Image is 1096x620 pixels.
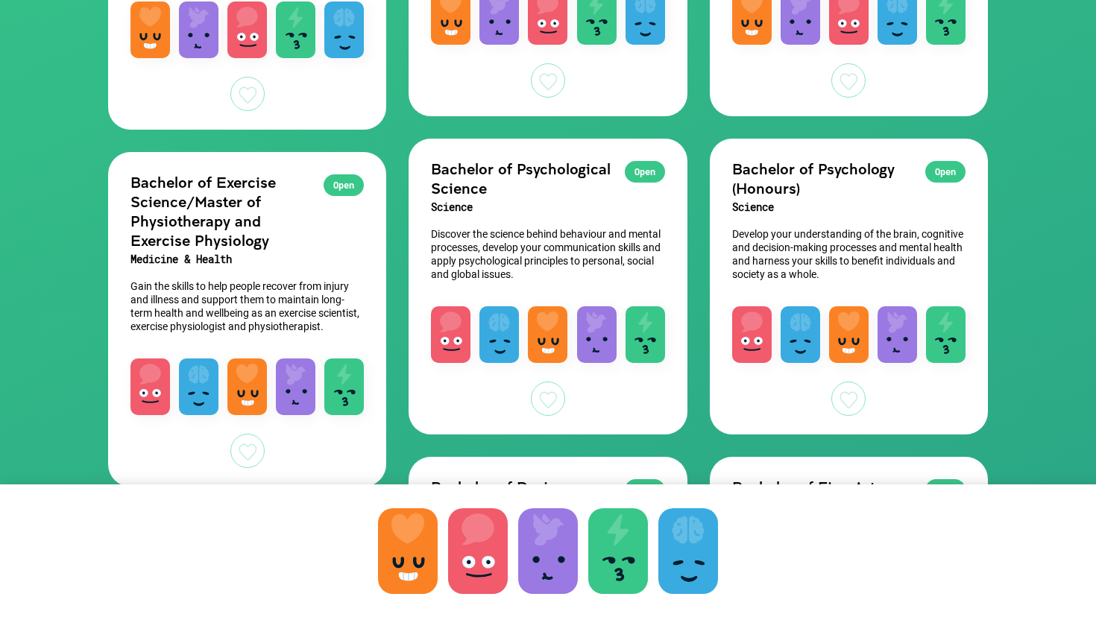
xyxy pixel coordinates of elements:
h2: Bachelor of Design [431,477,664,496]
a: OpenBachelor of Exercise Science/Master of Physiotherapy and Exercise PhysiologyMedicine & Health... [108,152,386,487]
p: Gain the skills to help people recover from injury and illness and support them to maintain long-... [130,279,364,333]
h3: Science [431,197,664,217]
h3: Medicine & Health [130,250,364,269]
h3: Science [732,197,966,217]
div: Open [625,479,665,501]
h2: Bachelor of Psychology (Honours) [732,159,966,197]
a: OpenBachelor of Psychological ScienceScienceDiscover the science behind behaviour and mental proc... [409,139,687,434]
a: OpenBachelor of Psychology (Honours)ScienceDevelop your understanding of the brain, cognitive and... [710,139,988,434]
p: Develop your understanding of the brain, cognitive and decision-making processes and mental healt... [732,227,966,281]
div: Open [625,161,665,183]
h2: Bachelor of Exercise Science/Master of Physiotherapy and Exercise Physiology [130,172,364,250]
p: Discover the science behind behaviour and mental processes, develop your communication skills and... [431,227,664,281]
div: Open [925,479,966,501]
h2: Bachelor of Fine Arts [732,477,966,496]
h2: Bachelor of Psychological Science [431,159,664,197]
div: Open [925,161,966,183]
div: Open [324,174,364,196]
